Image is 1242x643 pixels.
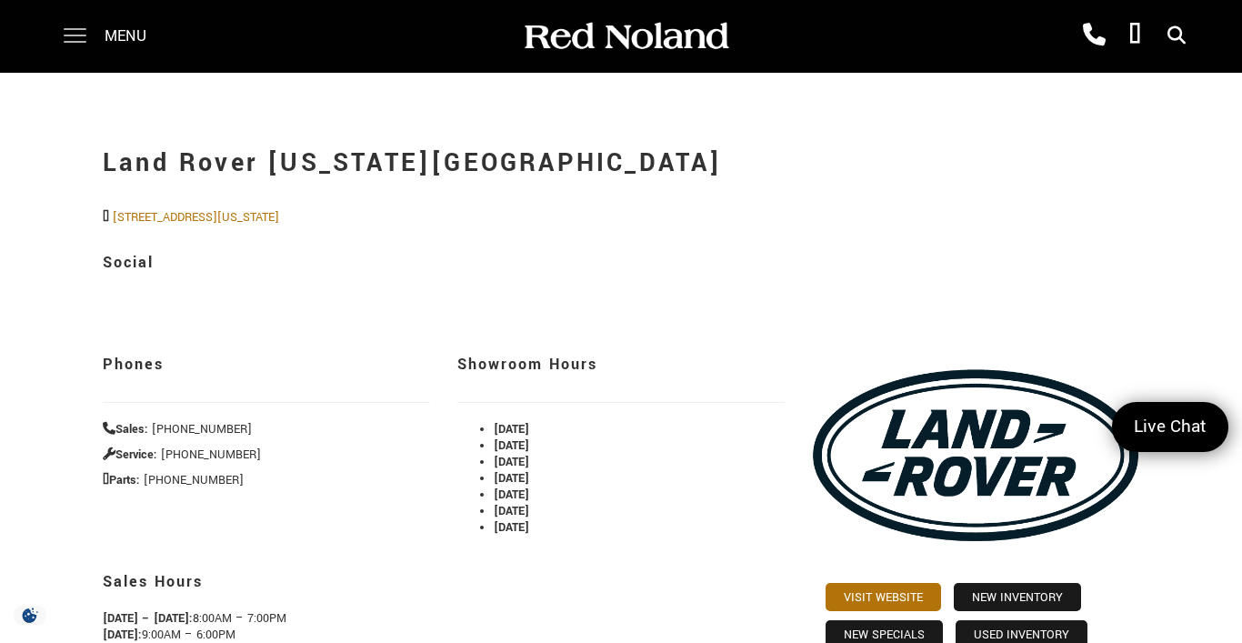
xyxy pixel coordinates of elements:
[152,421,252,437] span: [PHONE_NUMBER]
[494,454,529,470] strong: [DATE]
[494,519,529,536] strong: [DATE]
[103,627,142,643] strong: [DATE]:
[494,470,529,487] strong: [DATE]
[521,21,730,53] img: Red Noland Auto Group
[103,472,140,488] strong: Parts:
[457,346,785,384] h3: Showroom Hours
[144,472,244,488] span: [PHONE_NUMBER]
[103,563,785,601] h3: Sales Hours
[954,583,1081,611] a: New Inventory
[103,421,148,437] strong: Sales:
[826,583,941,611] a: Visit Website
[103,346,430,384] h3: Phones
[9,606,51,625] img: Opt-Out Icon
[161,447,261,463] span: [PHONE_NUMBER]
[494,437,529,454] strong: [DATE]
[9,606,51,625] section: Click to Open Cookie Consent Modal
[494,487,529,503] strong: [DATE]
[494,421,529,437] strong: [DATE]
[113,209,279,226] a: [STREET_ADDRESS][US_STATE]
[103,244,1139,282] h3: Social
[1125,415,1216,439] span: Live Chat
[103,447,157,463] strong: Service:
[1112,402,1228,452] a: Live Chat
[103,127,1139,200] h1: Land Rover [US_STATE][GEOGRAPHIC_DATA]
[494,503,529,519] strong: [DATE]
[812,327,1139,583] img: Land Rover Colorado Springs
[103,610,193,627] strong: [DATE] – [DATE]:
